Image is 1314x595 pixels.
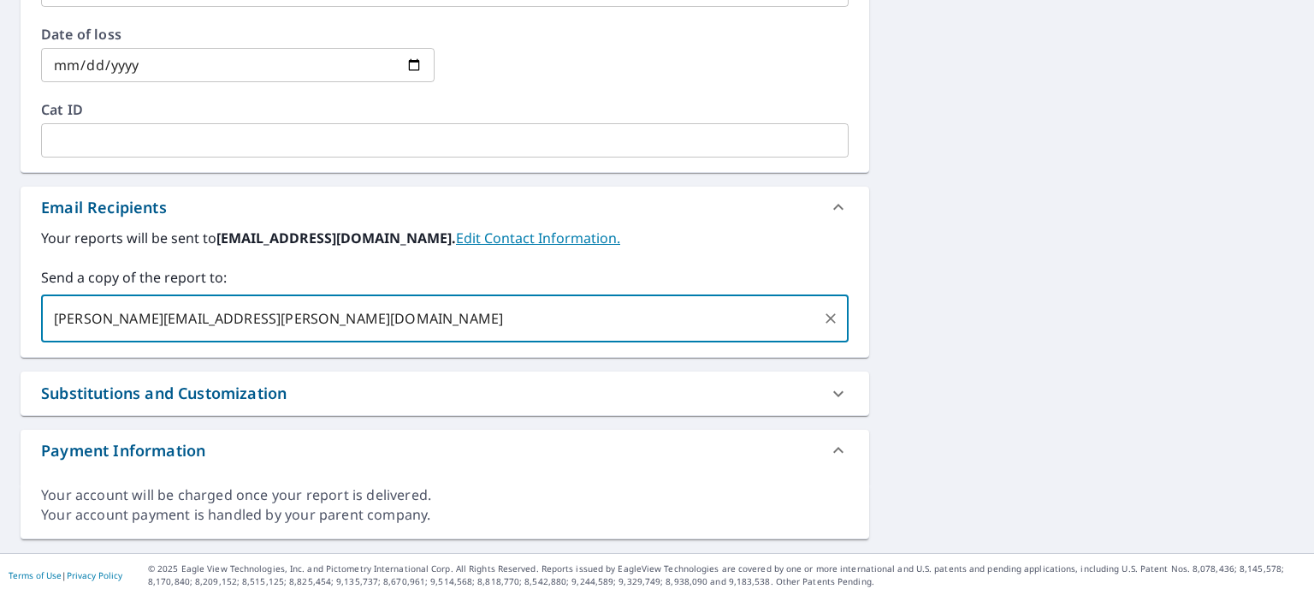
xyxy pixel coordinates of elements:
[41,439,205,462] div: Payment Information
[41,27,435,41] label: Date of loss
[456,229,620,247] a: EditContactInfo
[41,485,849,505] div: Your account will be charged once your report is delivered.
[41,382,287,405] div: Substitutions and Customization
[21,430,869,471] div: Payment Information
[216,229,456,247] b: [EMAIL_ADDRESS][DOMAIN_NAME].
[41,103,849,116] label: Cat ID
[819,306,843,330] button: Clear
[9,569,62,581] a: Terms of Use
[67,569,122,581] a: Privacy Policy
[9,570,122,580] p: |
[41,196,167,219] div: Email Recipients
[41,267,849,288] label: Send a copy of the report to:
[41,228,849,248] label: Your reports will be sent to
[21,187,869,228] div: Email Recipients
[148,562,1305,588] p: © 2025 Eagle View Technologies, Inc. and Pictometry International Corp. All Rights Reserved. Repo...
[21,372,869,415] div: Substitutions and Customization
[41,505,849,525] div: Your account payment is handled by your parent company.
